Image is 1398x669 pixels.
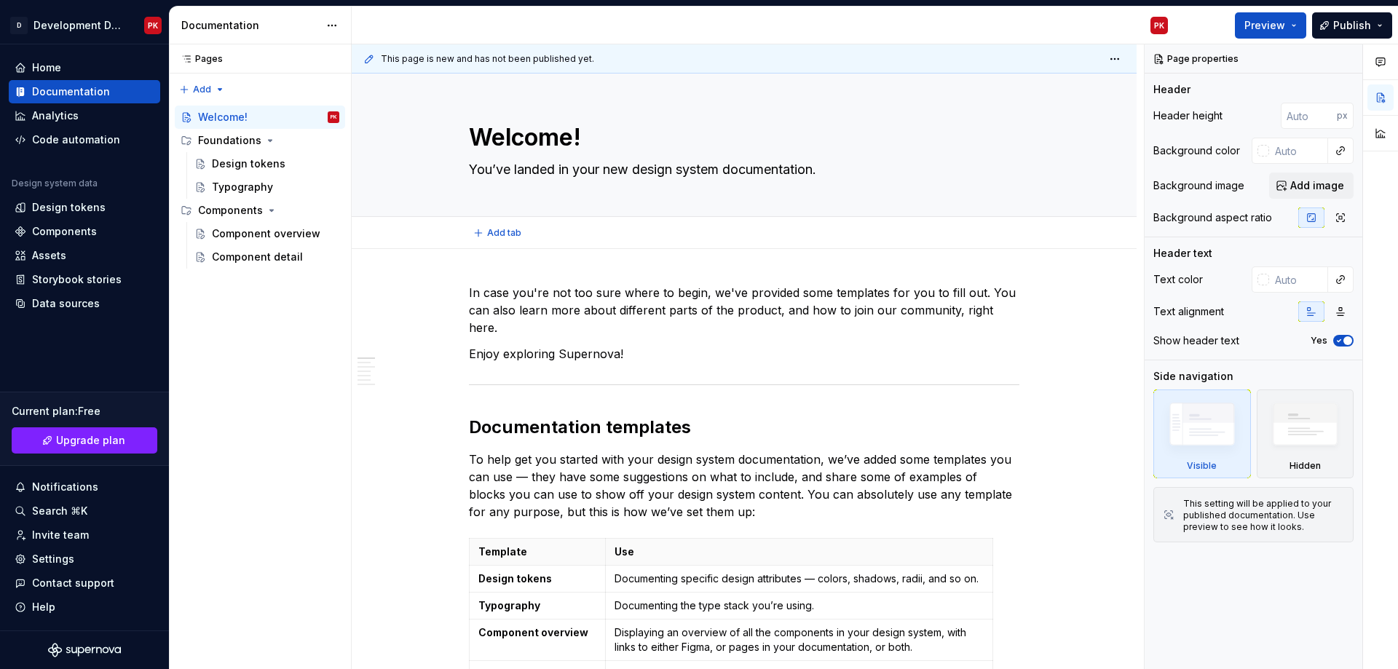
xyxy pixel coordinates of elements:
a: Design tokens [189,152,345,175]
p: To help get you started with your design system documentation, we’ve added some templates you can... [469,451,1019,520]
div: Header height [1153,108,1223,123]
p: Use [615,545,983,559]
div: Settings [32,552,74,566]
a: Documentation [9,80,160,103]
a: Data sources [9,292,160,315]
a: Design tokens [9,196,160,219]
span: Add tab [487,227,521,239]
input: Auto [1269,266,1328,293]
svg: Supernova Logo [48,643,121,657]
div: Storybook stories [32,272,122,287]
div: Foundations [175,129,345,152]
div: Invite team [32,528,89,542]
div: PK [1154,20,1164,31]
div: Current plan : Free [12,404,157,419]
div: Design tokens [212,157,285,171]
h2: Documentation templates [469,416,1019,439]
p: Documenting the type stack you’re using. [615,598,983,613]
p: In case you're not too sure where to begin, we've provided some templates for you to fill out. Yo... [469,284,1019,336]
div: Code automation [32,132,120,147]
button: DDevelopment DesignPK [3,9,166,41]
input: Auto [1269,138,1328,164]
div: Design system data [12,178,98,189]
div: Components [175,199,345,222]
button: Help [9,595,160,619]
span: Publish [1333,18,1371,33]
span: Upgrade plan [56,433,125,448]
button: Preview [1235,12,1306,39]
button: Publish [1312,12,1392,39]
div: Background image [1153,178,1244,193]
span: Add image [1290,178,1344,193]
a: Analytics [9,104,160,127]
span: Preview [1244,18,1285,33]
div: Page tree [175,106,345,269]
div: Analytics [32,108,79,123]
div: This setting will be applied to your published documentation. Use preview to see how it looks. [1183,498,1344,533]
div: Header text [1153,246,1212,261]
div: Side navigation [1153,369,1233,384]
button: Add tab [469,223,528,243]
div: Hidden [1257,389,1354,478]
div: Hidden [1290,460,1321,472]
button: Add image [1269,173,1354,199]
p: Documenting specific design attributes — colors, shadows, radii, and so on. [615,571,983,586]
div: Search ⌘K [32,504,87,518]
div: Data sources [32,296,100,311]
label: Yes [1311,335,1327,347]
button: Search ⌘K [9,499,160,523]
div: Contact support [32,576,114,590]
div: Text color [1153,272,1203,287]
strong: Typography [478,599,540,611]
a: Home [9,56,160,79]
div: Assets [32,248,66,263]
div: Show header text [1153,333,1239,348]
a: Typography [189,175,345,199]
a: Component detail [189,245,345,269]
div: Component detail [212,250,303,264]
p: Enjoy exploring Supernova! [469,345,1019,363]
span: Add [193,84,211,95]
p: Displaying an overview of all the components in your design system, with links to either Figma, o... [615,625,983,654]
p: px [1337,110,1348,122]
div: Home [32,60,61,75]
div: Background aspect ratio [1153,210,1272,225]
a: Code automation [9,128,160,151]
div: Documentation [181,18,319,33]
a: Component overview [189,222,345,245]
div: Help [32,600,55,614]
div: Components [32,224,97,239]
div: PK [331,110,337,124]
a: Components [9,220,160,243]
a: Invite team [9,523,160,547]
a: Welcome!PK [175,106,345,129]
div: Visible [1187,460,1217,472]
a: Assets [9,244,160,267]
textarea: Welcome! [466,120,1016,155]
input: Auto [1281,103,1337,129]
div: PK [148,20,158,31]
strong: Component overview [478,626,588,638]
span: This page is new and has not been published yet. [381,53,594,65]
div: Design tokens [32,200,106,215]
div: Typography [212,180,273,194]
div: Documentation [32,84,110,99]
div: Text alignment [1153,304,1224,319]
button: Notifications [9,475,160,499]
div: Header [1153,82,1190,97]
button: Add [175,79,229,100]
div: Foundations [198,133,261,148]
p: Template [478,545,596,559]
div: Development Design [33,18,127,33]
div: D [10,17,28,34]
div: Welcome! [198,110,248,124]
div: Pages [175,53,223,65]
strong: Design tokens [478,572,552,585]
button: Contact support [9,571,160,595]
div: Component overview [212,226,320,241]
div: Notifications [32,480,98,494]
div: Background color [1153,143,1240,158]
a: Storybook stories [9,268,160,291]
div: Components [198,203,263,218]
